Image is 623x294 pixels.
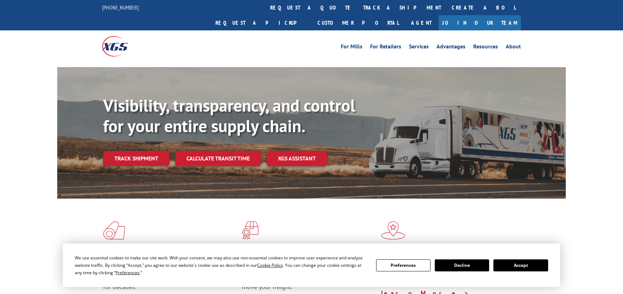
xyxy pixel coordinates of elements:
a: Join Our Team [439,15,521,30]
a: Track shipment [103,151,170,166]
button: Decline [435,259,489,271]
a: Calculate transit time [175,151,261,166]
a: XGS ASSISTANT [267,151,327,166]
div: Cookie Consent Prompt [63,243,560,287]
a: Services [409,44,429,52]
a: About [506,44,521,52]
button: Preferences [376,259,431,271]
div: We use essential cookies to make our site work. With your consent, we may also use non-essential ... [75,254,367,276]
a: Customer Portal [312,15,404,30]
img: xgs-icon-focused-on-flooring-red [242,221,259,240]
span: As an industry carrier of choice, XGS has brought innovation and dedication to flooring logistics... [103,266,236,291]
button: Accept [493,259,548,271]
img: xgs-icon-flagship-distribution-model-red [381,221,405,240]
a: For Retailers [370,44,401,52]
a: Advantages [437,44,465,52]
a: For Mills [341,44,362,52]
a: [PHONE_NUMBER] [102,4,139,11]
span: Cookie Policy [257,262,283,268]
b: Visibility, transparency, and control for your entire supply chain. [103,94,355,137]
a: Agent [404,15,439,30]
a: Resources [473,44,498,52]
img: xgs-icon-total-supply-chain-intelligence-red [103,221,125,240]
a: Request a pickup [210,15,312,30]
span: Preferences [115,270,140,276]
